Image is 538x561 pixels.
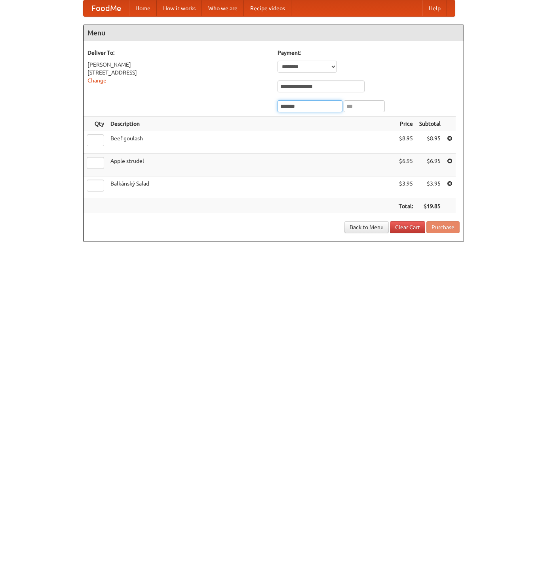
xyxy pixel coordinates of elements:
[84,0,129,16] a: FoodMe
[107,154,395,176] td: Apple strudel
[84,117,107,131] th: Qty
[202,0,244,16] a: Who we are
[107,131,395,154] td: Beef goulash
[87,69,270,77] div: [STREET_ADDRESS]
[426,221,460,233] button: Purchase
[395,131,416,154] td: $8.95
[390,221,425,233] a: Clear Cart
[416,199,444,214] th: $19.85
[416,154,444,176] td: $6.95
[422,0,447,16] a: Help
[107,176,395,199] td: Balkánský Salad
[129,0,157,16] a: Home
[344,221,389,233] a: Back to Menu
[107,117,395,131] th: Description
[87,77,106,84] a: Change
[395,199,416,214] th: Total:
[395,154,416,176] td: $6.95
[244,0,291,16] a: Recipe videos
[416,117,444,131] th: Subtotal
[278,49,460,57] h5: Payment:
[157,0,202,16] a: How it works
[84,25,464,41] h4: Menu
[416,131,444,154] td: $8.95
[87,61,270,69] div: [PERSON_NAME]
[87,49,270,57] h5: Deliver To:
[395,176,416,199] td: $3.95
[395,117,416,131] th: Price
[416,176,444,199] td: $3.95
